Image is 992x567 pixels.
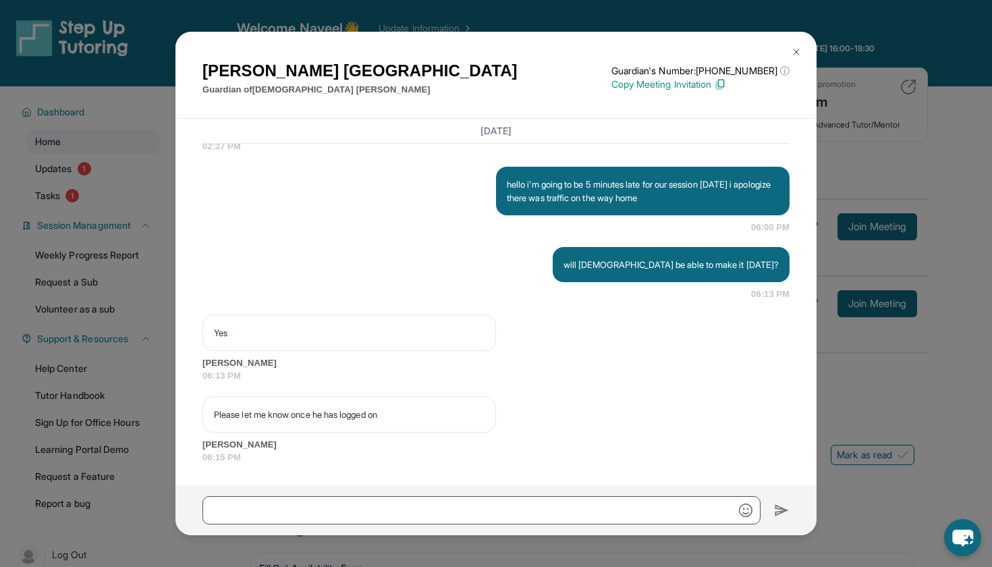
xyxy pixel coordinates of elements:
p: Yes [214,326,485,340]
button: chat-button [944,519,981,556]
img: Close Icon [791,47,802,57]
img: Send icon [774,502,790,518]
span: [PERSON_NAME] [202,438,790,452]
h3: [DATE] [202,124,790,138]
span: 06:13 PM [202,369,790,383]
span: 06:13 PM [751,288,790,301]
img: Emoji [739,504,752,517]
span: ⓘ [780,64,790,78]
span: 02:37 PM [202,140,790,153]
img: Copy Icon [714,78,726,90]
h1: [PERSON_NAME] [GEOGRAPHIC_DATA] [202,59,518,83]
span: [PERSON_NAME] [202,356,790,370]
span: 06:15 PM [202,451,790,464]
span: 06:00 PM [751,221,790,234]
p: Guardian of [DEMOGRAPHIC_DATA] [PERSON_NAME] [202,83,518,97]
p: hello i'm going to be 5 minutes late for our session [DATE] i apologize there was traffic on the ... [507,178,779,205]
p: Guardian's Number: [PHONE_NUMBER] [611,64,790,78]
p: Copy Meeting Invitation [611,78,790,91]
p: Please let me know once he has logged on [214,408,485,421]
p: will [DEMOGRAPHIC_DATA] be able to make it [DATE]? [563,258,779,271]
